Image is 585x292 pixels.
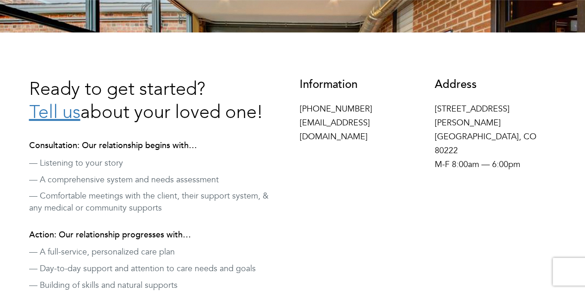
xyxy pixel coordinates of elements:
[300,102,421,144] p: [PHONE_NUMBER] [EMAIL_ADDRESS][DOMAIN_NAME]
[29,141,286,150] h4: Consultation: Our relationship begins with…
[29,157,286,169] p: — Listening to your story
[300,79,421,91] h3: Information
[29,104,80,123] a: Tell us
[435,79,556,91] h3: Address
[29,79,286,125] h3: Ready to get started? about your loved one!
[29,174,286,186] p: — A comprehensive system and needs assessment
[29,263,286,275] p: — Day-to-day support and attention to care needs and goals
[29,190,286,214] p: — Comfortable meetings with the client, their support system, & any medical or community supports
[29,230,286,240] h4: Action: Our relationship progresses with…
[29,246,286,258] p: — A full-service, personalized care plan
[435,102,556,172] p: [STREET_ADDRESS][PERSON_NAME] [GEOGRAPHIC_DATA], CO 80222 M-F 8:00am — 6:00pm
[29,280,286,292] p: — Building of skills and natural supports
